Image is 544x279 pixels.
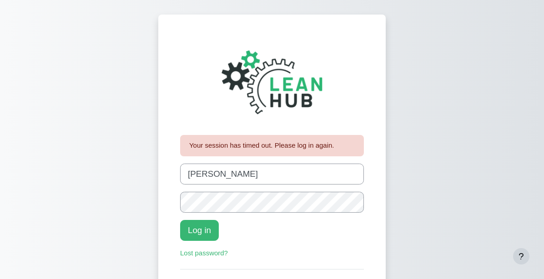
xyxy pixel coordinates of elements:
div: Your session has timed out. Please log in again. [180,135,364,156]
button: Show footer [513,248,529,264]
a: Lost password? [180,249,228,257]
img: The Lean Hub [208,37,336,128]
button: Log in [180,220,219,241]
input: Username [180,164,364,184]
